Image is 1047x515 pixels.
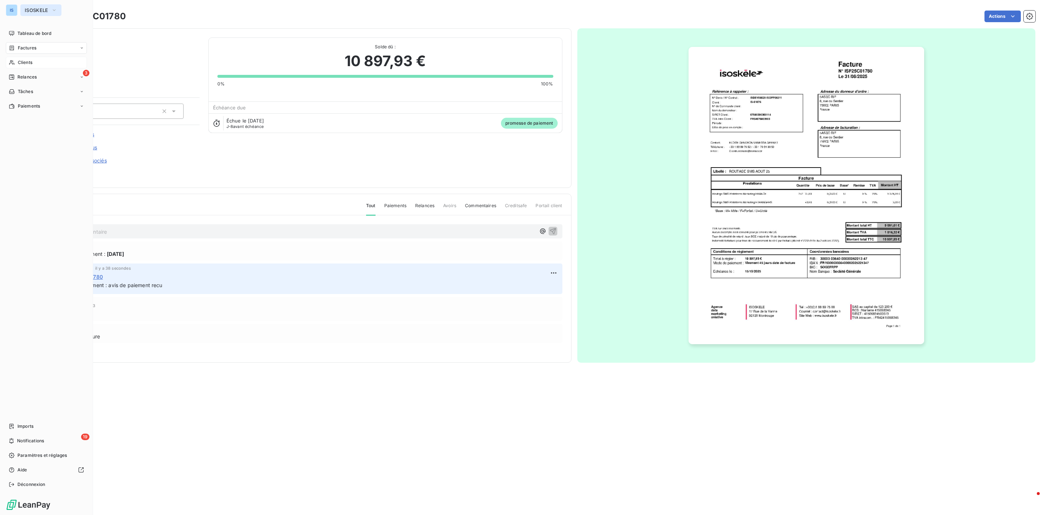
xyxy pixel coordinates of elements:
[689,47,924,344] img: invoice_thumbnail
[217,44,553,50] span: Solde dû :
[226,124,264,129] span: avant échéance
[345,50,426,72] span: 10 897,93 €
[17,438,44,444] span: Notifications
[48,282,163,288] span: Promesse de paiement : avis de paiement recu
[107,250,124,258] span: [DATE]
[465,202,496,215] span: Commentaires
[443,202,456,215] span: Avoirs
[217,81,225,87] span: 0%
[68,10,126,23] h3: ISF25C01780
[501,118,558,129] span: promesse de paiement
[1022,490,1040,508] iframe: Intercom live chat
[541,81,553,87] span: 100%
[6,4,17,16] div: IS
[18,45,36,51] span: Factures
[535,202,562,215] span: Portail client
[18,88,33,95] span: Tâches
[6,499,51,511] img: Logo LeanPay
[18,103,40,109] span: Paiements
[384,202,406,215] span: Paiements
[17,30,51,37] span: Tableau de bord
[226,124,233,129] span: J-8
[6,464,87,476] a: Aide
[366,202,376,216] span: Tout
[17,452,67,459] span: Paramètres et réglages
[83,70,89,76] span: 3
[95,266,131,270] span: il y a 38 secondes
[415,202,434,215] span: Relances
[17,74,37,80] span: Relances
[226,118,264,124] span: Échue le [DATE]
[17,423,33,430] span: Imports
[984,11,1021,22] button: Actions
[17,481,45,488] span: Déconnexion
[57,46,200,52] span: IS-01876
[25,7,48,13] span: ISOSKELE
[17,467,27,473] span: Aide
[18,59,32,66] span: Clients
[505,202,527,215] span: Creditsafe
[81,434,89,440] span: 19
[213,105,246,110] span: Échéance due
